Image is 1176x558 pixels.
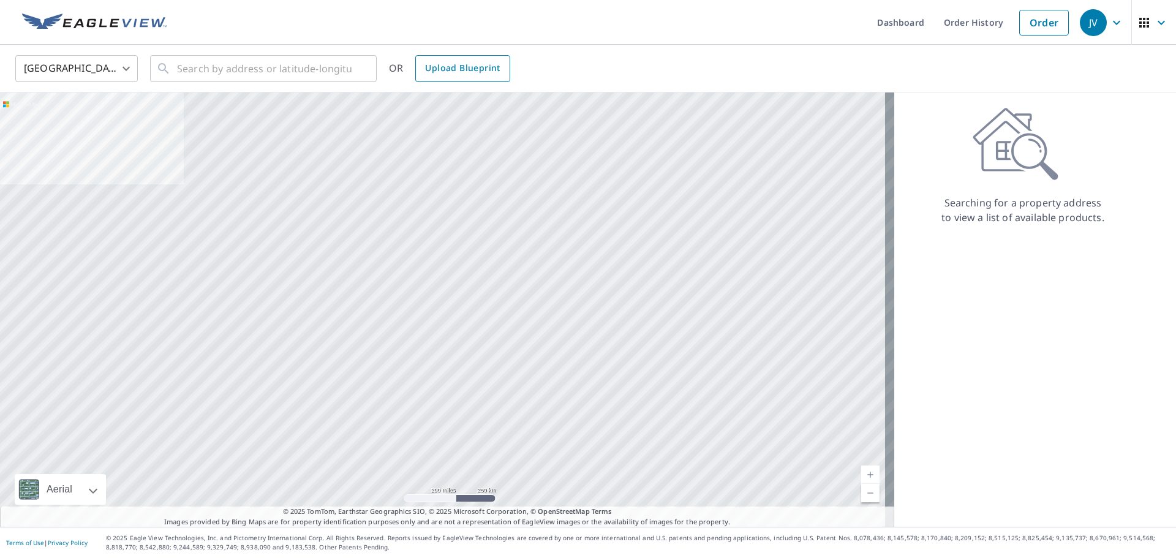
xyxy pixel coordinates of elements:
[6,539,88,546] p: |
[43,474,76,505] div: Aerial
[425,61,500,76] span: Upload Blueprint
[861,466,880,484] a: Current Level 5, Zoom In
[415,55,510,82] a: Upload Blueprint
[592,507,612,516] a: Terms
[538,507,589,516] a: OpenStreetMap
[106,533,1170,552] p: © 2025 Eagle View Technologies, Inc. and Pictometry International Corp. All Rights Reserved. Repo...
[389,55,510,82] div: OR
[1080,9,1107,36] div: JV
[177,51,352,86] input: Search by address or latitude-longitude
[48,538,88,547] a: Privacy Policy
[22,13,167,32] img: EV Logo
[861,484,880,502] a: Current Level 5, Zoom Out
[941,195,1105,225] p: Searching for a property address to view a list of available products.
[1019,10,1069,36] a: Order
[283,507,612,517] span: © 2025 TomTom, Earthstar Geographics SIO, © 2025 Microsoft Corporation, ©
[6,538,44,547] a: Terms of Use
[15,474,106,505] div: Aerial
[15,51,138,86] div: [GEOGRAPHIC_DATA]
